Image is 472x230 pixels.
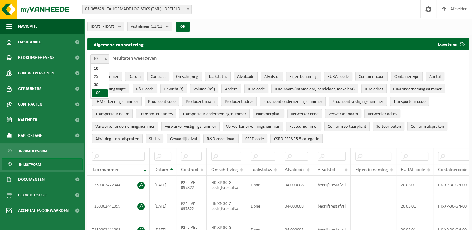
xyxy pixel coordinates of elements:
[92,109,133,118] button: Transporteur naamTransporteur naam: Activate to sort
[149,137,160,141] span: Status
[19,159,41,170] span: In lijstvorm
[18,50,55,65] span: Bedrijfsgegevens
[176,74,198,79] span: Omschrijving
[2,158,83,170] a: In lijstvorm
[368,112,397,117] span: Verwerker adres
[18,81,41,97] span: Gebruikers
[264,74,280,79] span: Afvalstof
[18,172,45,187] span: Documenten
[83,5,191,14] span: 01-065628 - TAILORMADE LOGISTICS (TML) - DESTELDONK
[91,55,109,63] span: 10
[133,84,157,93] button: R&D codeR&amp;D code: Activate to sort
[182,112,246,117] span: Transporteur ondernemingsnummer
[373,122,404,131] button: SorteerfoutenSorteerfouten: Activate to sort
[18,187,46,203] span: Product Shop
[87,176,150,194] td: T250002472344
[286,72,321,81] button: Eigen benamingEigen benaming: Activate to sort
[261,72,283,81] button: AfvalstofAfvalstof: Activate to sort
[270,134,323,143] button: CSRD ESRS E5-5 categorieCSRD ESRS E5-5 categorie: Activate to sort
[433,38,468,50] button: Exporteren
[234,72,258,81] button: AfvalcodeAfvalcode: Activate to sort
[318,167,335,172] span: Afvalstof
[242,134,267,143] button: CSRD codeCSRD code: Activate to sort
[95,112,129,117] span: Transporteur naam
[170,137,197,141] span: Gevaarlijk afval
[92,122,158,131] button: Verwerker ondernemingsnummerVerwerker ondernemingsnummer: Activate to sort
[136,109,176,118] button: Transporteur adresTransporteur adres: Activate to sort
[365,87,383,92] span: IHM adres
[390,97,429,106] button: Transporteur codeTransporteur code: Activate to sort
[193,87,215,92] span: Volume (m³)
[221,84,241,93] button: AndereAndere: Activate to sort
[176,194,207,218] td: P2PL-VEL-097822
[87,22,124,31] button: [DATE] - [DATE]
[260,97,326,106] button: Producent ondernemingsnummerProducent ondernemingsnummer: Activate to sort
[92,97,142,106] button: IHM erkenningsnummerIHM erkenningsnummer: Activate to sort
[112,56,157,61] label: resultaten weergeven
[18,128,42,143] span: Rapportage
[92,134,143,143] button: Afwijking t.o.v. afsprakenAfwijking t.o.v. afspraken: Activate to sort
[87,194,150,218] td: T250002441099
[95,99,138,104] span: IHM erkenningsnummer
[411,124,444,129] span: Conform afspraken
[95,137,139,141] span: Afwijking t.o.v. afspraken
[280,194,313,218] td: 04-000008
[205,72,231,81] button: TaakstatusTaakstatus: Activate to sort
[393,99,426,104] span: Transporteur code
[92,167,119,172] span: Taaknummer
[248,87,265,92] span: IHM code
[18,112,37,128] span: Kalender
[131,22,163,31] span: Vestigingen
[376,124,401,129] span: Sorteerfouten
[225,99,253,104] span: Producent adres
[154,167,168,172] span: Datum
[364,109,400,118] button: Verwerker adresVerwerker adres: Activate to sort
[91,22,116,31] span: [DATE] - [DATE]
[237,74,254,79] span: Afvalcode
[407,122,447,131] button: Conform afspraken : Activate to sort
[18,97,42,112] span: Contracten
[208,74,227,79] span: Taakstatus
[394,74,419,79] span: Containertype
[313,194,351,218] td: bedrijfsrestafval
[165,124,216,129] span: Verwerker vestigingsnummer
[426,72,444,81] button: AantalAantal: Activate to sort
[359,74,384,79] span: Containercode
[246,176,280,194] td: Done
[287,109,322,118] button: Verwerker codeVerwerker code: Activate to sort
[18,34,41,50] span: Dashboard
[151,25,163,29] count: (11/11)
[160,84,187,93] button: Gewicht (t)Gewicht (t): Activate to sort
[290,124,318,129] span: Factuurnummer
[225,87,238,92] span: Andere
[95,87,126,92] span: Verwerkingswijze
[285,167,305,172] span: Afvalcode
[221,97,257,106] button: Producent adresProducent adres: Activate to sort
[176,22,190,32] button: OK
[167,134,200,143] button: Gevaarlijk afval : Activate to sort
[361,84,387,93] button: IHM adresIHM adres: Activate to sort
[207,176,246,194] td: HK-XP-30-G bedrijfsrestafval
[207,194,246,218] td: HK-XP-30-G bedrijfsrestafval
[145,97,179,106] button: Producent codeProducent code: Activate to sort
[274,137,319,141] span: CSRD ESRS E5-5 categorie
[181,167,198,172] span: Contract
[329,97,387,106] button: Producent vestigingsnummerProducent vestigingsnummer: Activate to sort
[256,112,281,117] span: Nummerplaat
[251,167,272,172] span: Taakstatus
[92,65,108,73] li: 10
[90,54,109,64] span: 10
[355,72,388,81] button: ContainercodeContainercode: Activate to sort
[207,137,235,141] span: R&D code finaal
[271,84,358,93] button: IHM naam (inzamelaar, handelaar, makelaar)IHM naam (inzamelaar, handelaar, makelaar): Activate to...
[286,122,321,131] button: FactuurnummerFactuurnummer: Activate to sort
[328,124,366,129] span: Conform sorteerplicht
[161,122,220,131] button: Verwerker vestigingsnummerVerwerker vestigingsnummer: Activate to sort
[164,87,183,92] span: Gewicht (t)
[275,87,355,92] span: IHM naam (inzamelaar, handelaar, makelaar)
[136,87,154,92] span: R&D code
[150,176,176,194] td: [DATE]
[18,65,54,81] span: Contactpersonen
[139,112,173,117] span: Transporteur adres
[246,194,280,218] td: Done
